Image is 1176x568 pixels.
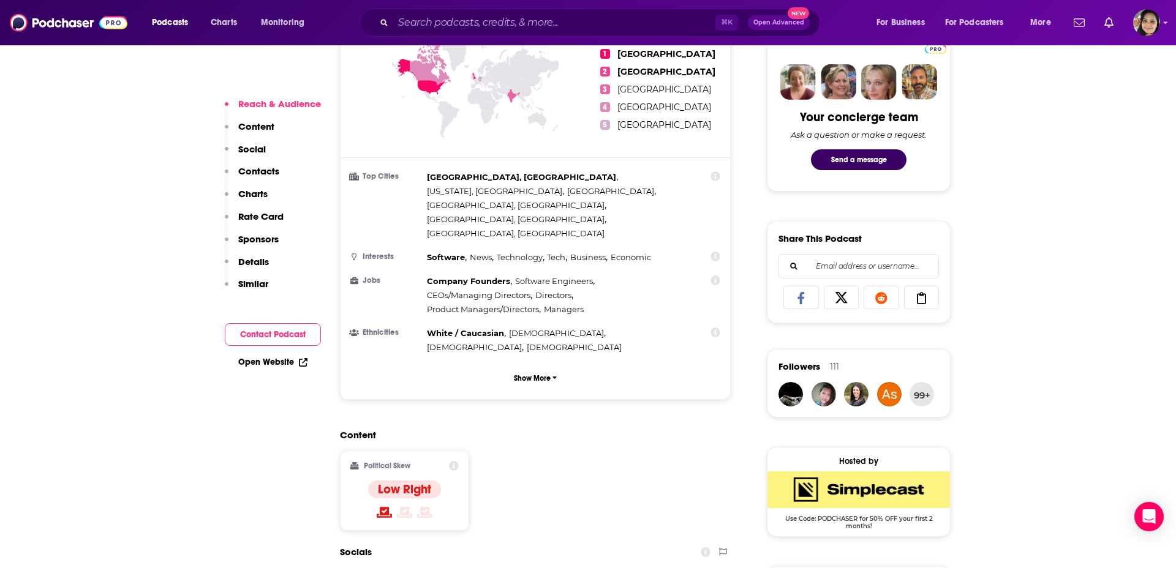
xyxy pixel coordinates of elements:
[535,288,573,302] span: ,
[238,233,279,245] p: Sponsors
[427,302,541,316] span: ,
[844,382,869,406] a: dylanlevene
[427,288,532,302] span: ,
[527,342,622,352] span: [DEMOGRAPHIC_DATA]
[238,357,307,367] a: Open Website
[778,361,820,372] span: Followers
[715,15,738,31] span: ⌘ K
[427,326,506,340] span: ,
[535,290,571,300] span: Directors
[748,15,810,30] button: Open AdvancedNew
[547,252,565,262] span: Tech
[1133,9,1160,36] img: User Profile
[225,278,268,301] button: Similar
[225,211,284,233] button: Rate Card
[393,13,715,32] input: Search podcasts, credits, & more...
[780,64,816,100] img: Sydney Profile
[427,170,618,184] span: ,
[600,67,610,77] span: 2
[509,326,606,340] span: ,
[811,149,907,170] button: Send a message
[427,342,522,352] span: [DEMOGRAPHIC_DATA]
[617,48,715,59] span: [GEOGRAPHIC_DATA]
[350,173,422,181] h3: Top Cities
[152,14,188,31] span: Podcasts
[427,212,606,226] span: ,
[1134,502,1164,531] div: Open Intercom Messenger
[350,277,422,285] h3: Jobs
[261,14,304,31] span: Monitoring
[778,233,862,244] h3: Share This Podcast
[767,471,950,508] img: SimpleCast Deal: Use Code: PODCHASER for 50% OFF your first 2 months!
[238,98,321,110] p: Reach & Audience
[877,382,902,406] a: asma123
[238,143,266,155] p: Social
[470,250,494,264] span: ,
[1022,13,1066,32] button: open menu
[830,361,839,372] div: 111
[238,278,268,290] p: Similar
[567,184,656,198] span: ,
[427,198,606,212] span: ,
[861,64,897,100] img: Jules Profile
[225,143,266,166] button: Social
[10,11,127,34] a: Podchaser - Follow, Share and Rate Podcasts
[225,256,269,278] button: Details
[340,540,372,564] h2: Socials
[864,286,899,309] a: Share on Reddit
[225,188,268,211] button: Charts
[427,228,605,238] span: [GEOGRAPHIC_DATA], [GEOGRAPHIC_DATA]
[778,382,803,406] img: Deepfought
[252,13,320,32] button: open menu
[611,252,651,262] span: Economic
[570,252,606,262] span: Business
[238,165,279,177] p: Contacts
[427,274,512,288] span: ,
[497,252,543,262] span: Technology
[767,508,950,530] span: Use Code: PODCHASER for 50% OFF your first 2 months!
[925,44,946,54] img: Podchaser Pro
[617,102,711,113] span: [GEOGRAPHIC_DATA]
[821,64,856,100] img: Barbara Profile
[238,256,269,267] p: Details
[427,250,467,264] span: ,
[800,110,918,125] div: Your concierge team
[515,274,595,288] span: ,
[427,304,539,314] span: Product Managers/Directors
[876,14,925,31] span: For Business
[617,66,715,77] span: [GEOGRAPHIC_DATA]
[547,250,567,264] span: ,
[427,252,465,262] span: Software
[225,233,279,256] button: Sponsors
[600,102,610,112] span: 4
[238,211,284,222] p: Rate Card
[789,255,929,278] input: Email address or username...
[617,84,711,95] span: [GEOGRAPHIC_DATA]
[767,456,950,466] div: Hosted by
[509,328,604,338] span: [DEMOGRAPHIC_DATA]
[378,482,431,497] h4: Low Right
[514,374,551,383] p: Show More
[225,323,321,346] button: Contact Podcast
[427,200,605,210] span: [GEOGRAPHIC_DATA], [GEOGRAPHIC_DATA]
[600,120,610,130] span: 5
[143,13,204,32] button: open menu
[570,250,608,264] span: ,
[778,254,939,278] div: Search followers
[902,64,937,100] img: Jon Profile
[1069,12,1090,33] a: Show notifications dropdown
[350,329,422,337] h3: Ethnicities
[1030,14,1051,31] span: More
[427,184,564,198] span: ,
[945,14,1004,31] span: For Podcasters
[350,253,422,261] h3: Interests
[567,186,654,196] span: [GEOGRAPHIC_DATA]
[350,367,720,389] button: Show More
[340,429,721,441] h2: Content
[203,13,244,32] a: Charts
[753,20,804,26] span: Open Advanced
[812,382,836,406] img: teresalamis
[791,130,927,140] div: Ask a question or make a request.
